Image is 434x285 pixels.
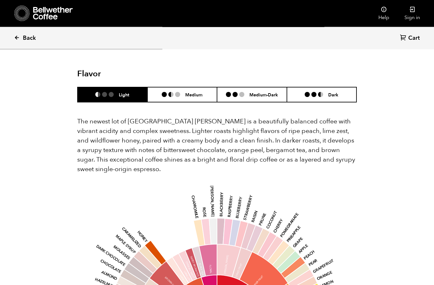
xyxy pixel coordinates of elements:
h6: Light [119,92,129,98]
span: Cart [408,34,420,42]
h6: Medium [185,92,202,98]
span: Back [23,34,36,42]
h6: Medium-Dark [249,92,278,98]
h2: Flavor [77,69,170,79]
a: Cart [400,34,421,43]
p: The newest lot of [GEOGRAPHIC_DATA] [PERSON_NAME] is a beautifully balanced coffee with vibrant a... [77,117,357,174]
h6: Dark [328,92,338,98]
